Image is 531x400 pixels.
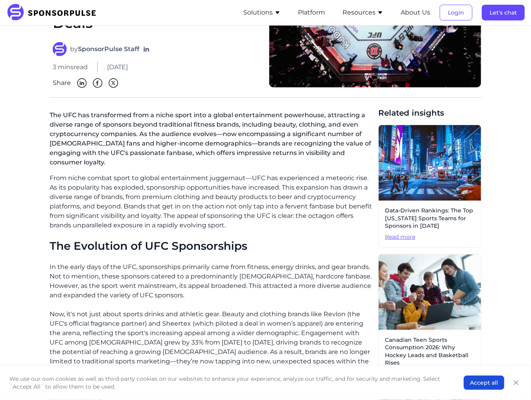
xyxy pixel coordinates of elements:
[78,45,139,53] strong: SponsorPulse Staff
[378,254,481,385] a: Canadian Teen Sports Consumption 2026: Why Hockey Leads and Basketball RisesRead more
[385,233,475,241] span: Read more
[385,336,475,367] span: Canadian Teen Sports Consumption 2026: Why Hockey Leads and Basketball Rises
[342,8,383,17] button: Resources
[50,262,372,300] p: In the early days of the UFC, sponsorships primarily came from fitness, energy drinks, and gear b...
[6,4,102,21] img: SponsorPulse
[482,9,525,16] a: Let's chat
[77,78,87,88] img: Linkedin
[379,125,481,201] img: Photo by Andreas Niendorf courtesy of Unsplash
[379,254,481,330] img: Getty images courtesy of Unsplash
[385,207,475,230] span: Data-Driven Rankings: The Top [US_STATE] Sports Teams for Sponsors in [DATE]
[401,8,430,17] button: About Us
[492,362,531,400] iframe: Chat Widget
[93,78,102,88] img: Facebook
[378,107,481,118] span: Related insights
[142,45,150,53] a: Follow on LinkedIn
[298,8,325,17] button: Platform
[70,44,139,54] span: by
[50,310,372,376] p: Now, it's not just about sports drinks and athletic gear. Beauty and clothing brands like Revlon ...
[109,78,118,88] img: Twitter
[50,107,372,173] p: The UFC has transformed from a niche sport into a global entertainment powerhouse, attracting a d...
[9,375,448,391] p: We use our own cookies as well as third-party cookies on our websites to enhance your experience,...
[440,5,472,20] button: Login
[53,42,67,56] img: SponsorPulse Staff
[482,5,525,20] button: Let's chat
[440,9,472,16] a: Login
[298,9,325,16] a: Platform
[53,63,88,72] span: 3 mins read
[243,8,281,17] button: Solutions
[50,173,372,230] p: From niche combat sport to global entertainment juggernaut—UFC has experienced a meteoric rise. A...
[53,78,71,88] span: Share
[107,63,128,72] span: [DATE]
[50,240,372,253] h2: The Evolution of UFC Sponsorships
[401,9,430,16] a: About Us
[464,376,504,390] button: Accept all
[378,125,481,247] a: Data-Driven Rankings: The Top [US_STATE] Sports Teams for Sponsors in [DATE]Read more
